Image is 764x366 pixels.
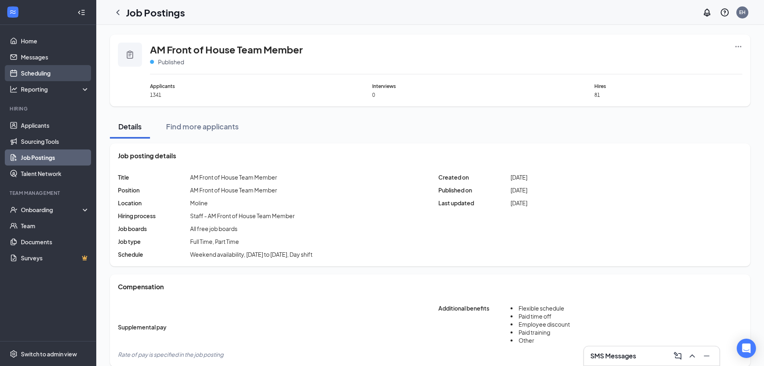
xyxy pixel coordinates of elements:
[673,351,683,361] svg: ComposeMessage
[190,186,277,194] div: AM Front of House Team Member
[21,218,89,234] a: Team
[118,323,190,331] span: Supplemental pay
[438,186,511,194] span: Published on
[700,350,713,362] button: Minimize
[190,237,239,245] span: Full Time, Part Time
[10,85,18,93] svg: Analysis
[126,6,185,19] h1: Job Postings
[118,173,190,181] span: Title
[118,199,190,207] span: Location
[702,8,712,17] svg: Notifications
[166,121,239,131] div: Find more applicants
[118,212,190,220] span: Hiring process
[594,92,742,98] span: 81
[150,92,298,98] span: 1341
[150,82,298,90] span: Applicants
[594,82,742,90] span: Hires
[519,329,550,336] span: Paid training
[687,351,697,361] svg: ChevronUp
[21,65,89,81] a: Scheduling
[590,352,636,360] h3: SMS Messages
[519,337,534,344] span: Other
[438,199,511,207] span: Last updated
[519,321,570,328] span: Employee discount
[372,92,520,98] span: 0
[21,149,89,166] a: Job Postings
[190,212,295,220] div: Staff - AM Front of House Team Member
[671,350,684,362] button: ComposeMessage
[511,186,527,194] span: [DATE]
[21,166,89,182] a: Talent Network
[519,305,564,312] span: Flexible schedule
[21,33,89,49] a: Home
[118,186,190,194] span: Position
[21,133,89,149] a: Sourcing Tools
[511,173,527,181] span: [DATE]
[118,282,164,291] span: Compensation
[118,250,190,258] span: Schedule
[739,9,746,16] div: EH
[113,8,123,17] svg: ChevronLeft
[438,304,511,350] span: Additional benefits
[158,58,184,66] span: Published
[10,206,18,214] svg: UserCheck
[21,49,89,65] a: Messages
[118,225,190,233] span: Job boards
[125,50,135,59] svg: Clipboard
[438,173,511,181] span: Created on
[190,173,277,181] span: AM Front of House Team Member
[190,225,237,233] span: All free job boards
[686,350,699,362] button: ChevronUp
[21,350,77,358] div: Switch to admin view
[190,199,208,207] span: Moline
[737,339,756,358] div: Open Intercom Messenger
[734,43,742,51] svg: Ellipses
[720,8,730,17] svg: QuestionInfo
[21,85,90,93] div: Reporting
[190,250,312,258] span: Weekend availability, [DATE] to [DATE], Day shift
[702,351,711,361] svg: Minimize
[77,8,85,16] svg: Collapse
[118,351,223,358] span: Rate of pay is specified in the job posting
[519,313,551,320] span: Paid time off
[372,82,520,90] span: Interviews
[10,105,88,112] div: Hiring
[21,234,89,250] a: Documents
[150,43,303,56] span: AM Front of House Team Member
[21,117,89,133] a: Applicants
[9,8,17,16] svg: WorkstreamLogo
[118,151,176,160] span: Job posting details
[118,237,190,245] span: Job type
[21,206,83,214] div: Onboarding
[10,190,88,196] div: Team Management
[511,199,527,207] span: [DATE]
[10,350,18,358] svg: Settings
[118,121,142,131] div: Details
[21,250,89,266] a: SurveysCrown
